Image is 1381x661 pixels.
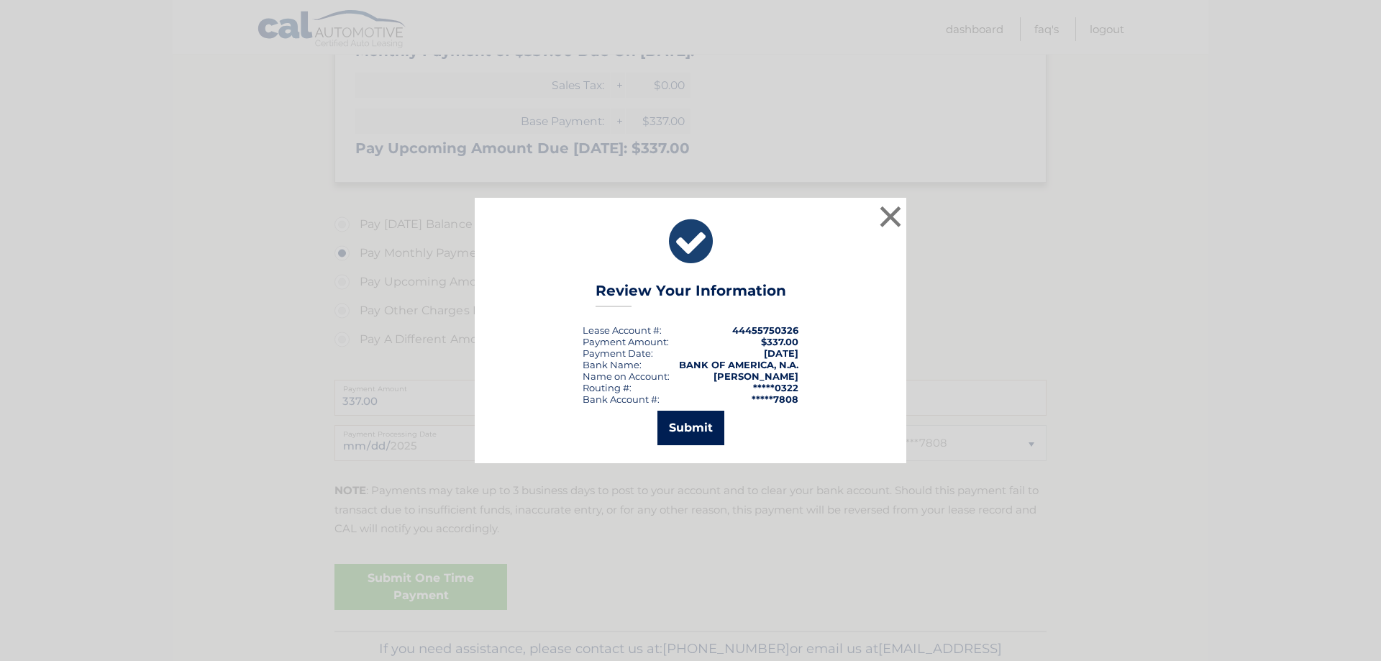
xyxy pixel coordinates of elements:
strong: [PERSON_NAME] [714,370,798,382]
strong: BANK OF AMERICA, N.A. [679,359,798,370]
strong: 44455750326 [732,324,798,336]
div: Payment Amount: [583,336,669,347]
span: $337.00 [761,336,798,347]
div: Routing #: [583,382,632,393]
span: Payment Date [583,347,651,359]
button: × [876,202,905,231]
div: Lease Account #: [583,324,662,336]
div: Name on Account: [583,370,670,382]
div: Bank Name: [583,359,642,370]
div: : [583,347,653,359]
span: [DATE] [764,347,798,359]
div: Bank Account #: [583,393,660,405]
h3: Review Your Information [596,282,786,307]
button: Submit [657,411,724,445]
